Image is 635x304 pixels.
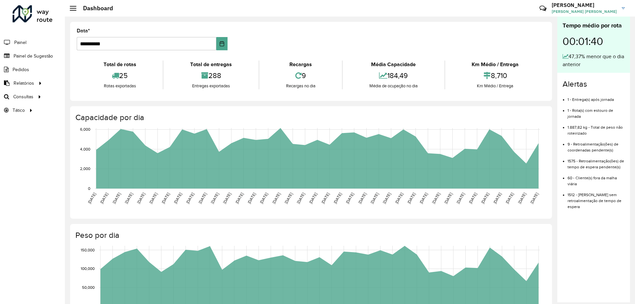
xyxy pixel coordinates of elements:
text: [DATE] [370,192,379,204]
text: 50,000 [82,285,95,289]
text: [DATE] [185,192,195,204]
text: [DATE] [345,192,355,204]
text: [DATE] [333,192,342,204]
div: Média Capacidade [344,61,443,68]
div: Tempo médio por rota [563,21,625,30]
text: [DATE] [456,192,465,204]
span: Relatórios [14,80,34,87]
div: 47,37% menor que o dia anterior [563,53,625,68]
span: [PERSON_NAME] [PERSON_NAME] [552,9,617,15]
h4: Capacidade por dia [75,113,545,122]
div: Média de ocupação no dia [344,83,443,89]
text: [DATE] [468,192,478,204]
li: 1512 - [PERSON_NAME] sem retroalimentação de tempo de espera [568,187,625,210]
div: Total de entregas [165,61,257,68]
div: Km Médio / Entrega [447,61,544,68]
text: [DATE] [99,192,109,204]
text: [DATE] [247,192,256,204]
text: [DATE] [308,192,318,204]
text: [DATE] [296,192,306,204]
text: [DATE] [431,192,441,204]
h4: Alertas [563,79,625,89]
text: [DATE] [444,192,453,204]
text: [DATE] [320,192,330,204]
li: 1 - Rota(s) com estouro de jornada [568,103,625,119]
div: Km Médio / Entrega [447,83,544,89]
div: 00:01:40 [563,30,625,53]
h3: [PERSON_NAME] [552,2,617,8]
span: Painel de Sugestão [14,53,53,60]
div: 288 [165,68,257,83]
text: [DATE] [198,192,207,204]
text: 4,000 [80,147,90,151]
text: 100,000 [81,267,95,271]
div: Total de rotas [78,61,161,68]
text: [DATE] [136,192,146,204]
div: 8,710 [447,68,544,83]
button: Choose Date [216,37,228,50]
text: [DATE] [505,192,514,204]
a: Contato Rápido [536,1,550,16]
text: [DATE] [161,192,170,204]
li: 1.887,82 kg - Total de peso não roteirizado [568,119,625,136]
text: [DATE] [272,192,281,204]
text: [DATE] [382,192,392,204]
text: [DATE] [173,192,183,204]
text: [DATE] [480,192,490,204]
div: Recargas no dia [261,83,340,89]
span: Tático [13,107,25,114]
text: [DATE] [406,192,416,204]
text: [DATE] [284,192,293,204]
h2: Dashboard [76,5,113,12]
div: 9 [261,68,340,83]
text: [DATE] [124,192,134,204]
span: Consultas [13,93,33,100]
span: Pedidos [13,66,29,73]
text: [DATE] [222,192,232,204]
text: 150,000 [81,248,95,252]
text: [DATE] [492,192,502,204]
li: 60 - Cliente(s) fora da malha viária [568,170,625,187]
text: 0 [88,186,90,191]
text: [DATE] [358,192,367,204]
span: Painel [14,39,26,46]
label: Data [77,27,90,35]
text: [DATE] [259,192,269,204]
text: [DATE] [394,192,404,204]
div: 184,49 [344,68,443,83]
div: Rotas exportadas [78,83,161,89]
text: [DATE] [517,192,527,204]
text: [DATE] [210,192,220,204]
text: 6,000 [80,127,90,132]
text: [DATE] [234,192,244,204]
li: 1575 - Retroalimentação(ões) de tempo de espera pendente(s) [568,153,625,170]
text: [DATE] [529,192,539,204]
li: 9 - Retroalimentação(ões) de coordenadas pendente(s) [568,136,625,153]
li: 1 - Entrega(s) após jornada [568,92,625,103]
text: [DATE] [87,192,97,204]
text: 2,000 [80,167,90,171]
text: [DATE] [419,192,428,204]
div: Recargas [261,61,340,68]
h4: Peso por dia [75,231,545,240]
text: [DATE] [148,192,158,204]
text: [DATE] [111,192,121,204]
div: Entregas exportadas [165,83,257,89]
div: 25 [78,68,161,83]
